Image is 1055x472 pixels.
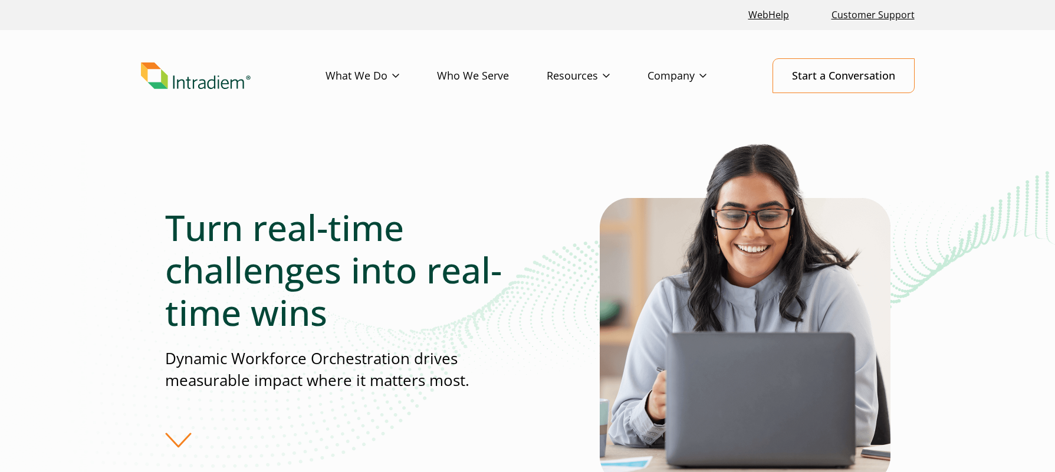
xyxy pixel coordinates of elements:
[744,2,794,28] a: Link opens in a new window
[141,62,251,90] img: Intradiem
[326,59,437,93] a: What We Do
[165,206,527,334] h1: Turn real-time challenges into real-time wins
[141,62,326,90] a: Link to homepage of Intradiem
[773,58,915,93] a: Start a Conversation
[547,59,648,93] a: Resources
[165,348,527,392] p: Dynamic Workforce Orchestration drives measurable impact where it matters most.
[827,2,919,28] a: Customer Support
[437,59,547,93] a: Who We Serve
[648,59,744,93] a: Company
